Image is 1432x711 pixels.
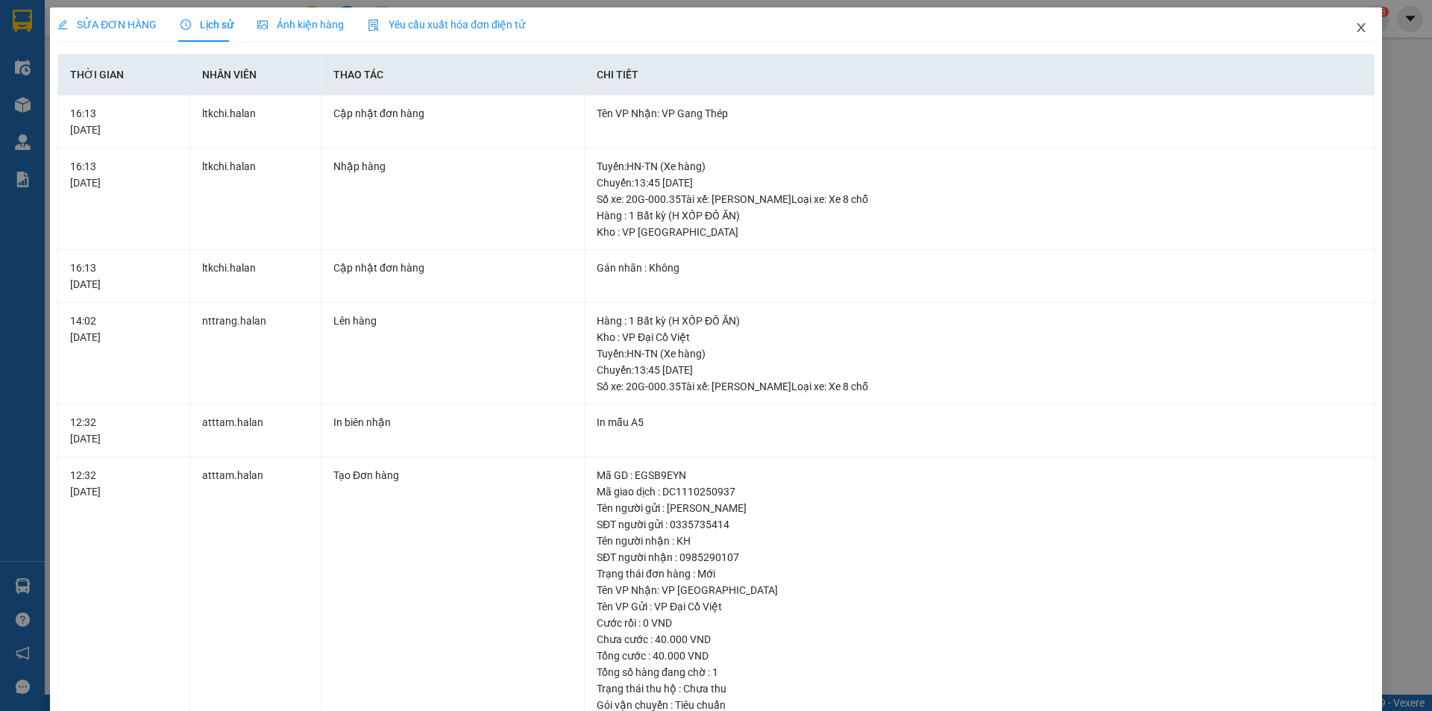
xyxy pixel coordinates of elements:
span: edit [57,19,68,30]
div: 12:32 [DATE] [70,414,177,447]
img: icon [368,19,380,31]
div: Tên VP Nhận: VP Gang Thép [597,105,1362,122]
td: ltkchi.halan [190,148,321,251]
div: Tuyến : HN-TN (Xe hàng) Chuyến: 13:45 [DATE] Số xe: 20G-000.35 Tài xế: [PERSON_NAME] Loại xe: Xe ... [597,345,1362,395]
span: Lịch sử [180,19,233,31]
div: Tổng số hàng đang chờ : 1 [597,664,1362,680]
div: In mẫu A5 [597,414,1362,430]
div: Tuyến : HN-TN (Xe hàng) Chuyến: 13:45 [DATE] Số xe: 20G-000.35 Tài xế: [PERSON_NAME] Loại xe: Xe ... [597,158,1362,207]
div: Tên người gửi : [PERSON_NAME] [597,500,1362,516]
div: Mã giao dịch : DC1110250937 [597,483,1362,500]
div: 16:13 [DATE] [70,158,177,191]
div: Hàng : 1 Bất kỳ (H XỐP ĐỒ ĂN) [597,207,1362,224]
th: Thao tác [321,54,585,95]
div: Tên người nhận : KH [597,533,1362,549]
th: Chi tiết [585,54,1375,95]
div: Cập nhật đơn hàng [333,105,572,122]
th: Nhân viên [190,54,321,95]
div: Chưa cước : 40.000 VND [597,631,1362,648]
td: ltkchi.halan [190,95,321,148]
td: atttam.halan [190,404,321,457]
div: 16:13 [DATE] [70,105,177,138]
div: Kho : VP [GEOGRAPHIC_DATA] [597,224,1362,240]
span: clock-circle [180,19,191,30]
div: Mã GD : EGSB9EYN [597,467,1362,483]
span: Ảnh kiện hàng [257,19,344,31]
td: ltkchi.halan [190,250,321,303]
div: Hàng : 1 Bất kỳ (H XỐP ĐỒ ĂN) [597,313,1362,329]
span: picture [257,19,268,30]
div: Nhập hàng [333,158,572,175]
div: Gán nhãn : Không [597,260,1362,276]
div: Trạng thái đơn hàng : Mới [597,566,1362,582]
div: Lên hàng [333,313,572,329]
div: SĐT người nhận : 0985290107 [597,549,1362,566]
div: Tên VP Nhận: VP [GEOGRAPHIC_DATA] [597,582,1362,598]
button: Close [1340,7,1382,49]
div: Cước rồi : 0 VND [597,615,1362,631]
span: SỬA ĐƠN HÀNG [57,19,157,31]
div: Trạng thái thu hộ : Chưa thu [597,680,1362,697]
div: Cập nhật đơn hàng [333,260,572,276]
div: In biên nhận [333,414,572,430]
div: Kho : VP Đại Cồ Việt [597,329,1362,345]
div: Tạo Đơn hàng [333,467,572,483]
span: close [1355,22,1367,34]
div: Tên VP Gửi : VP Đại Cồ Việt [597,598,1362,615]
td: nttrang.halan [190,303,321,405]
div: 12:32 [DATE] [70,467,177,500]
div: Tổng cước : 40.000 VND [597,648,1362,664]
span: Yêu cầu xuất hóa đơn điện tử [368,19,525,31]
th: Thời gian [58,54,189,95]
div: SĐT người gửi : 0335735414 [597,516,1362,533]
div: 16:13 [DATE] [70,260,177,292]
div: 14:02 [DATE] [70,313,177,345]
